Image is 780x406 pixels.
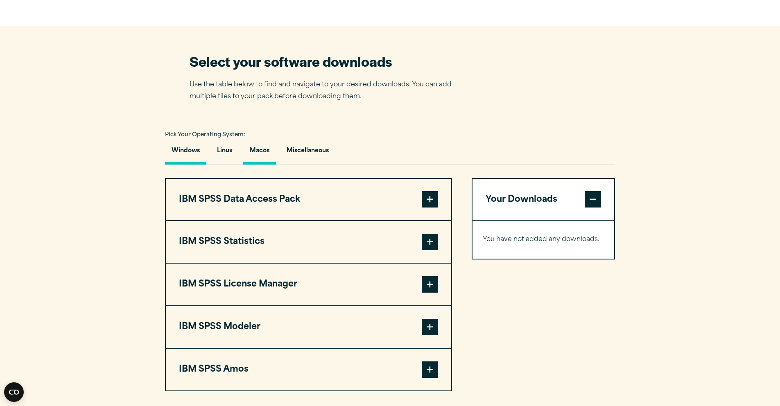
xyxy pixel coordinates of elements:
[280,141,335,165] button: Miscellaneous
[166,264,451,305] button: IBM SPSS License Manager
[473,179,615,221] button: Your Downloads
[166,306,451,348] button: IBM SPSS Modeler
[166,179,451,221] button: IBM SPSS Data Access Pack
[483,234,604,246] p: You have not added any downloads.
[190,79,464,103] p: Use the table below to find and navigate to your desired downloads. You can add multiple files to...
[4,382,24,402] button: Open CMP widget
[165,141,206,165] button: Windows
[243,141,276,165] button: Macos
[190,52,464,70] h2: Select your software downloads
[473,220,615,259] div: Your Downloads
[166,349,451,390] button: IBM SPSS Amos
[166,221,451,263] button: IBM SPSS Statistics
[210,141,239,165] button: Linux
[165,132,245,138] span: Pick Your Operating System:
